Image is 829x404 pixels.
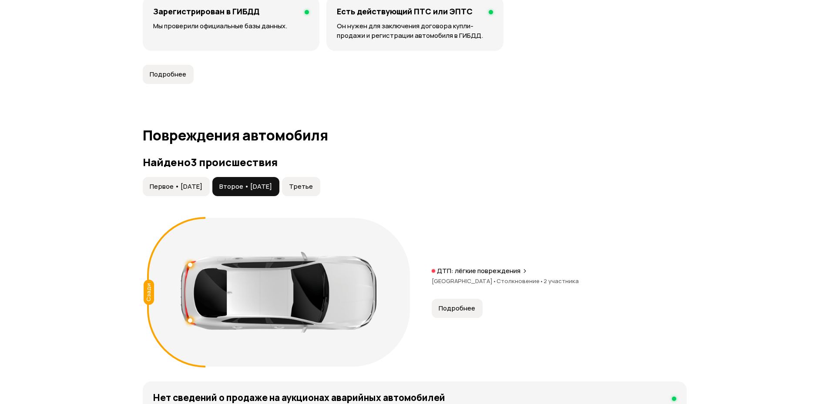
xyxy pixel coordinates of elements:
h4: Зарегистрирован в ГИБДД [153,7,259,16]
h4: Нет сведений о продаже на аукционах аварийных автомобилей [153,392,445,403]
span: • [493,277,497,285]
button: Подробнее [432,299,483,318]
span: Первое • [DATE] [150,182,202,191]
span: [GEOGRAPHIC_DATA] [432,277,497,285]
p: ДТП: лёгкие повреждения [437,267,520,275]
button: Третье [282,177,320,196]
span: Подробнее [439,304,475,313]
span: 2 участника [544,277,579,285]
span: Столкновение [497,277,544,285]
h1: Повреждения автомобиля [143,127,687,143]
span: Подробнее [150,70,186,79]
button: Второе • [DATE] [212,177,279,196]
p: Он нужен для заключения договора купли-продажи и регистрации автомобиля в ГИБДД. [337,21,493,40]
p: Мы проверили официальные базы данных. [153,21,309,31]
h4: Есть действующий ПТС или ЭПТС [337,7,473,16]
button: Подробнее [143,65,194,84]
span: • [540,277,544,285]
h3: Найдено 3 происшествия [143,156,687,168]
div: Сзади [144,280,154,305]
span: Второе • [DATE] [219,182,272,191]
span: Третье [289,182,313,191]
button: Первое • [DATE] [143,177,210,196]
